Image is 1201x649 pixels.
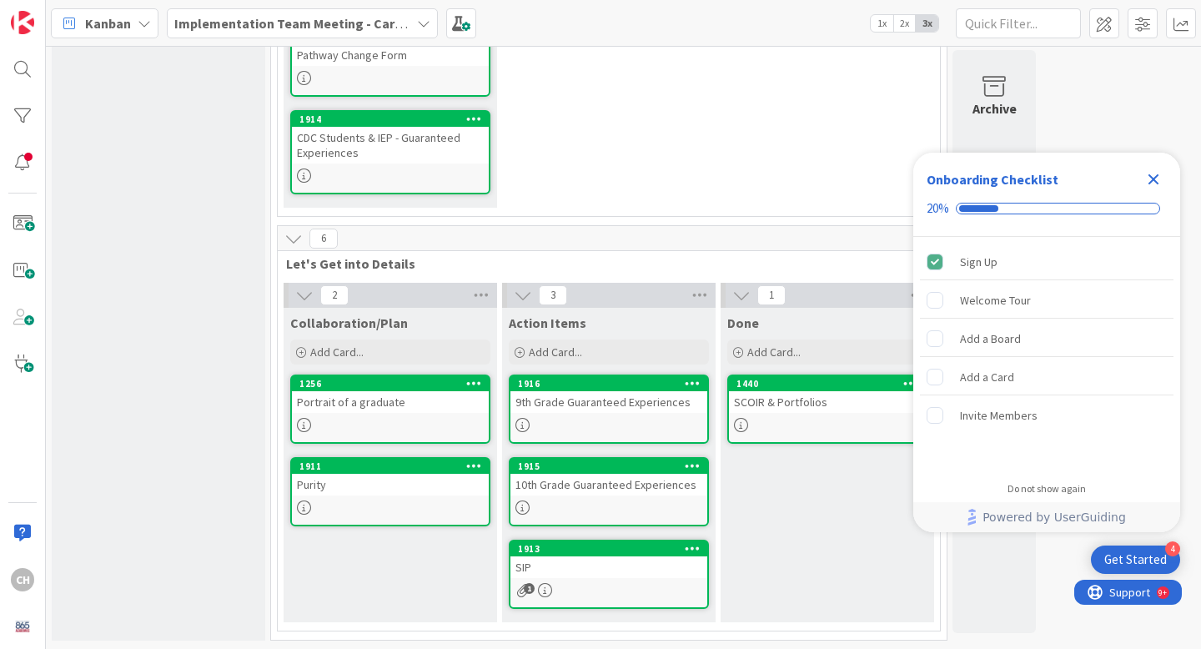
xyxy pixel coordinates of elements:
[35,3,76,23] span: Support
[922,502,1172,532] a: Powered by UserGuiding
[84,7,93,20] div: 9+
[920,397,1173,434] div: Invite Members is incomplete.
[1091,546,1180,574] div: Open Get Started checklist, remaining modules: 4
[292,29,489,66] div: Pathway Change Form
[292,376,489,391] div: 1256
[292,459,489,474] div: 1911
[320,285,349,305] span: 2
[292,112,489,164] div: 1914CDC Students & IEP - Guaranteed Experiences
[11,568,34,591] div: CH
[982,507,1126,527] span: Powered by UserGuiding
[310,345,364,360] span: Add Card...
[529,345,582,360] span: Add Card...
[920,320,1173,357] div: Add a Board is incomplete.
[292,391,489,413] div: Portrait of a graduate
[292,459,489,496] div: 1911Purity
[299,113,489,125] div: 1914
[972,98,1017,118] div: Archive
[290,314,408,331] span: Collaboration/Plan
[11,11,34,34] img: Visit kanbanzone.com
[292,474,489,496] div: Purity
[510,376,707,413] div: 19169th Grade Guaranteed Experiences
[292,112,489,127] div: 1914
[920,359,1173,395] div: Add a Card is incomplete.
[286,255,919,272] span: Let's Get into Details
[292,44,489,66] div: Pathway Change Form
[920,244,1173,280] div: Sign Up is complete.
[299,460,489,472] div: 1911
[920,282,1173,319] div: Welcome Tour is incomplete.
[956,8,1081,38] input: Quick Filter...
[85,13,131,33] span: Kanban
[174,15,467,32] b: Implementation Team Meeting - Career Themed
[510,556,707,578] div: SIP
[757,285,786,305] span: 1
[727,314,759,331] span: Done
[309,229,338,249] span: 6
[1165,541,1180,556] div: 4
[913,502,1180,532] div: Footer
[960,329,1021,349] div: Add a Board
[913,237,1180,471] div: Checklist items
[729,376,926,391] div: 1440
[913,153,1180,532] div: Checklist Container
[510,541,707,578] div: 1913SIP
[960,252,997,272] div: Sign Up
[510,474,707,496] div: 10th Grade Guaranteed Experiences
[510,459,707,474] div: 1915
[960,290,1031,310] div: Welcome Tour
[1008,482,1086,496] div: Do not show again
[916,15,938,32] span: 3x
[871,15,893,32] span: 1x
[927,201,1167,216] div: Checklist progress: 20%
[510,376,707,391] div: 1916
[510,541,707,556] div: 1913
[510,391,707,413] div: 9th Grade Guaranteed Experiences
[292,127,489,164] div: CDC Students & IEP - Guaranteed Experiences
[518,378,707,390] div: 1916
[292,376,489,413] div: 1256Portrait of a graduate
[11,615,34,638] img: avatar
[518,460,707,472] div: 1915
[960,367,1014,387] div: Add a Card
[1104,551,1167,568] div: Get Started
[927,201,949,216] div: 20%
[524,583,535,594] span: 1
[736,378,926,390] div: 1440
[510,459,707,496] div: 191510th Grade Guaranteed Experiences
[518,543,707,555] div: 1913
[539,285,567,305] span: 3
[927,169,1058,189] div: Onboarding Checklist
[1140,166,1167,193] div: Close Checklist
[960,405,1038,425] div: Invite Members
[299,378,489,390] div: 1256
[893,15,916,32] span: 2x
[747,345,801,360] span: Add Card...
[509,314,586,331] span: Action Items
[729,376,926,413] div: 1440SCOIR & Portfolios
[729,391,926,413] div: SCOIR & Portfolios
